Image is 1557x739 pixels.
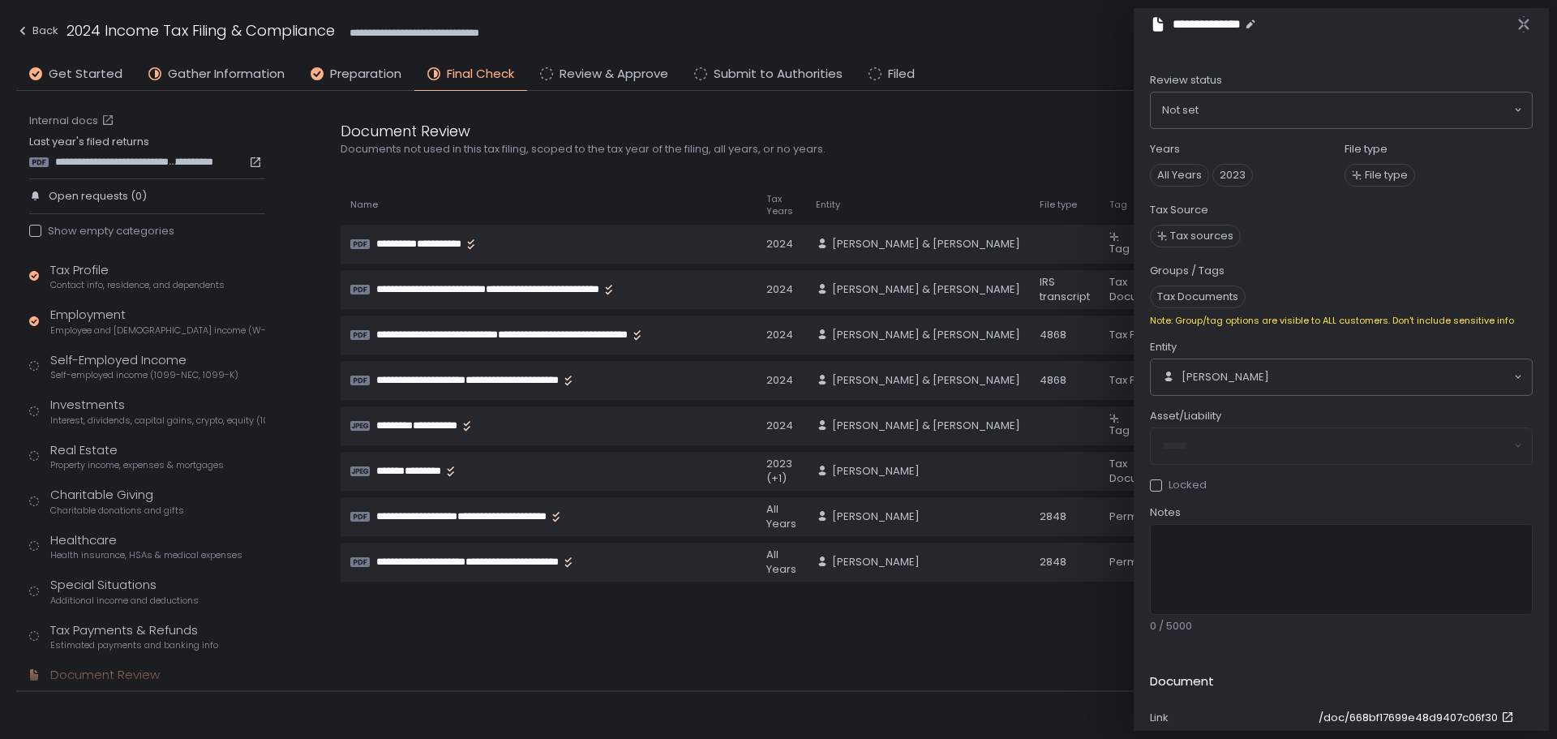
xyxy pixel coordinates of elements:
span: Tag [1109,199,1127,211]
span: Tax Years [766,193,796,217]
span: Tax Documents [1150,286,1246,308]
span: [PERSON_NAME] & [PERSON_NAME] [832,237,1020,251]
span: [PERSON_NAME] [1182,370,1269,385]
button: Back [16,19,58,46]
div: Special Situations [50,576,199,607]
label: File type [1345,142,1388,157]
span: [PERSON_NAME] & [PERSON_NAME] [832,373,1020,388]
span: Asset/Liability [1150,409,1221,423]
span: Estimated payments and banking info [50,639,218,651]
span: Name [350,199,378,211]
span: Submit to Authorities [714,65,843,84]
span: Review status [1150,73,1222,88]
span: 2023 [1212,164,1253,187]
div: Tax Profile [50,261,225,292]
span: Gather Information [168,65,285,84]
span: Interest, dividends, capital gains, crypto, equity (1099s, K-1s) [50,415,265,427]
div: Last year's filed returns [29,135,265,169]
input: Search for option [1199,102,1512,118]
span: Additional income and deductions [50,595,199,607]
span: Contact info, residence, and dependents [50,279,225,291]
span: Property income, expenses & mortgages [50,459,224,471]
div: Employment [50,306,265,337]
span: Self-employed income (1099-NEC, 1099-K) [50,369,238,381]
div: Note: Group/tag options are visible to ALL customers. Don't include sensitive info [1150,315,1533,327]
div: Back [16,21,58,41]
div: Document Review [341,120,1119,142]
span: [PERSON_NAME] [832,464,920,479]
div: Healthcare [50,531,242,562]
div: 0 / 5000 [1150,619,1533,634]
span: File type [1365,168,1408,183]
input: Search for option [1269,369,1512,385]
label: Groups / Tags [1150,264,1225,278]
h2: Document [1150,672,1214,691]
div: Search for option [1151,92,1532,128]
span: Entity [1150,340,1177,354]
div: Charitable Giving [50,486,184,517]
span: [PERSON_NAME] & [PERSON_NAME] [832,419,1020,433]
span: Tag [1109,241,1130,256]
span: Tax sources [1170,229,1233,243]
div: Document Review [50,666,160,685]
span: Filed [888,65,915,84]
span: Charitable donations and gifts [50,505,184,517]
div: Tax Payments & Refunds [50,621,218,652]
span: [PERSON_NAME] [832,555,920,569]
span: All Years [1150,164,1209,187]
a: Internal docs [29,114,118,128]
span: Health insurance, HSAs & medical expenses [50,549,242,561]
span: Get Started [49,65,122,84]
span: Tag [1109,423,1130,438]
a: /doc/668bf17699e48d9407c06f30 [1319,711,1517,725]
span: File type [1040,199,1077,211]
span: [PERSON_NAME] & [PERSON_NAME] [832,282,1020,297]
span: Not set [1162,102,1199,118]
h1: 2024 Income Tax Filing & Compliance [66,19,335,41]
div: Self-Employed Income [50,351,238,382]
span: Employee and [DEMOGRAPHIC_DATA] income (W-2s) [50,324,265,337]
div: Link [1150,711,1312,725]
div: Investments [50,396,265,427]
span: Notes [1150,505,1181,520]
span: Entity [816,199,840,211]
span: Preparation [330,65,401,84]
label: Years [1150,142,1180,157]
span: Open requests (0) [49,189,147,204]
span: [PERSON_NAME] [832,509,920,524]
div: Search for option [1151,359,1532,395]
span: [PERSON_NAME] & [PERSON_NAME] [832,328,1020,342]
span: Review & Approve [560,65,668,84]
div: Documents not used in this tax filing, scoped to the tax year of the filing, all years, or no years. [341,142,1119,157]
div: Real Estate [50,441,224,472]
span: Final Check [447,65,514,84]
label: Tax Source [1150,203,1208,217]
